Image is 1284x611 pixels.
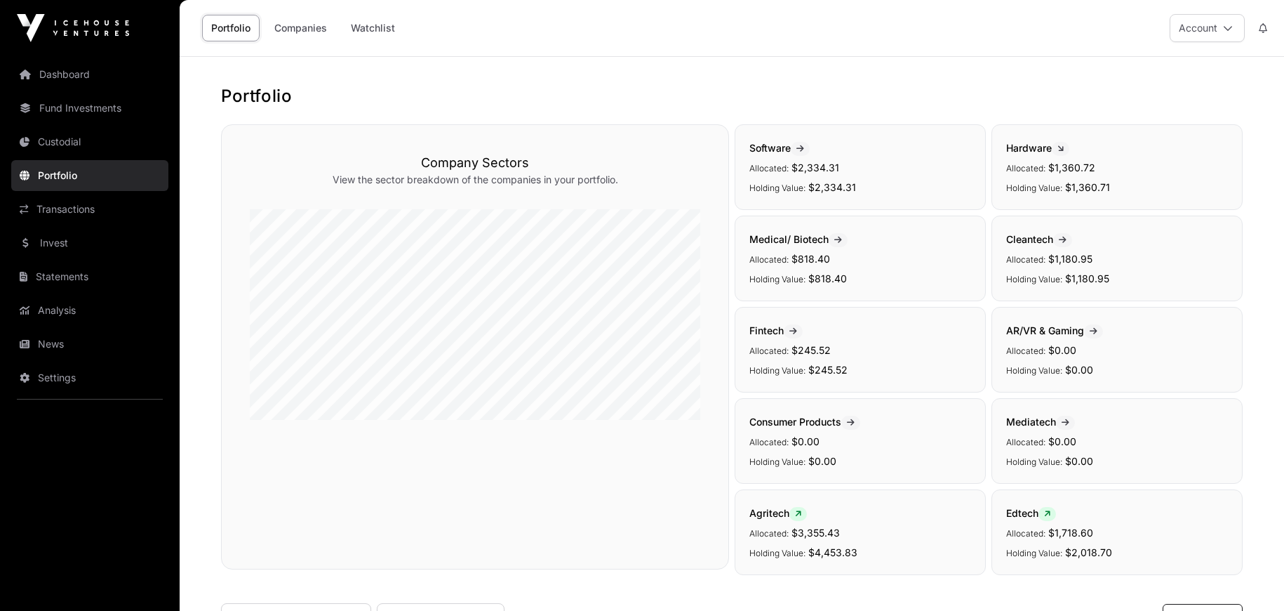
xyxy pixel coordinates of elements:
[749,548,805,558] span: Holding Value:
[250,173,700,187] p: View the sector breakdown of the companies in your portfolio.
[1065,272,1109,284] span: $1,180.95
[749,233,848,245] span: Medical/ Biotech
[11,59,168,90] a: Dashboard
[1006,507,1056,519] span: Edtech
[749,274,805,284] span: Holding Value:
[1006,233,1072,245] span: Cleantech
[250,153,700,173] h3: Company Sectors
[1065,455,1093,467] span: $0.00
[749,254,789,265] span: Allocated:
[11,160,168,191] a: Portfolio
[791,162,839,173] span: $2,334.31
[342,15,404,41] a: Watchlist
[265,15,336,41] a: Companies
[1048,253,1092,265] span: $1,180.95
[791,527,840,539] span: $3,355.43
[11,126,168,157] a: Custodial
[808,364,848,376] span: $245.52
[791,344,831,356] span: $245.52
[1006,416,1075,428] span: Mediatech
[1048,344,1076,356] span: $0.00
[749,365,805,376] span: Holding Value:
[749,183,805,193] span: Holding Value:
[749,324,803,336] span: Fintech
[749,437,789,447] span: Allocated:
[1048,435,1076,447] span: $0.00
[1065,364,1093,376] span: $0.00
[11,295,168,326] a: Analysis
[1006,346,1045,356] span: Allocated:
[749,142,810,154] span: Software
[11,194,168,225] a: Transactions
[1006,528,1045,539] span: Allocated:
[808,455,836,467] span: $0.00
[1006,456,1062,467] span: Holding Value:
[1006,548,1062,558] span: Holding Value:
[1170,14,1245,42] button: Account
[749,416,860,428] span: Consumer Products
[1048,162,1095,173] span: $1,360.72
[1048,527,1093,539] span: $1,718.60
[749,507,807,519] span: Agritech
[791,253,830,265] span: $818.40
[749,346,789,356] span: Allocated:
[749,163,789,173] span: Allocated:
[749,456,805,467] span: Holding Value:
[221,85,1243,107] h1: Portfolio
[202,15,260,41] a: Portfolio
[808,181,856,193] span: $2,334.31
[11,228,168,258] a: Invest
[1065,181,1110,193] span: $1,360.71
[1006,142,1069,154] span: Hardware
[11,93,168,124] a: Fund Investments
[17,14,129,42] img: Icehouse Ventures Logo
[808,272,847,284] span: $818.40
[1006,324,1103,336] span: AR/VR & Gaming
[1214,544,1284,611] iframe: Chat Widget
[11,261,168,292] a: Statements
[1006,437,1045,447] span: Allocated:
[1006,183,1062,193] span: Holding Value:
[808,546,857,558] span: $4,453.83
[1065,546,1112,558] span: $2,018.70
[1006,254,1045,265] span: Allocated:
[1006,163,1045,173] span: Allocated:
[1006,274,1062,284] span: Holding Value:
[11,329,168,360] a: News
[791,435,820,447] span: $0.00
[1006,365,1062,376] span: Holding Value:
[749,528,789,539] span: Allocated:
[11,362,168,393] a: Settings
